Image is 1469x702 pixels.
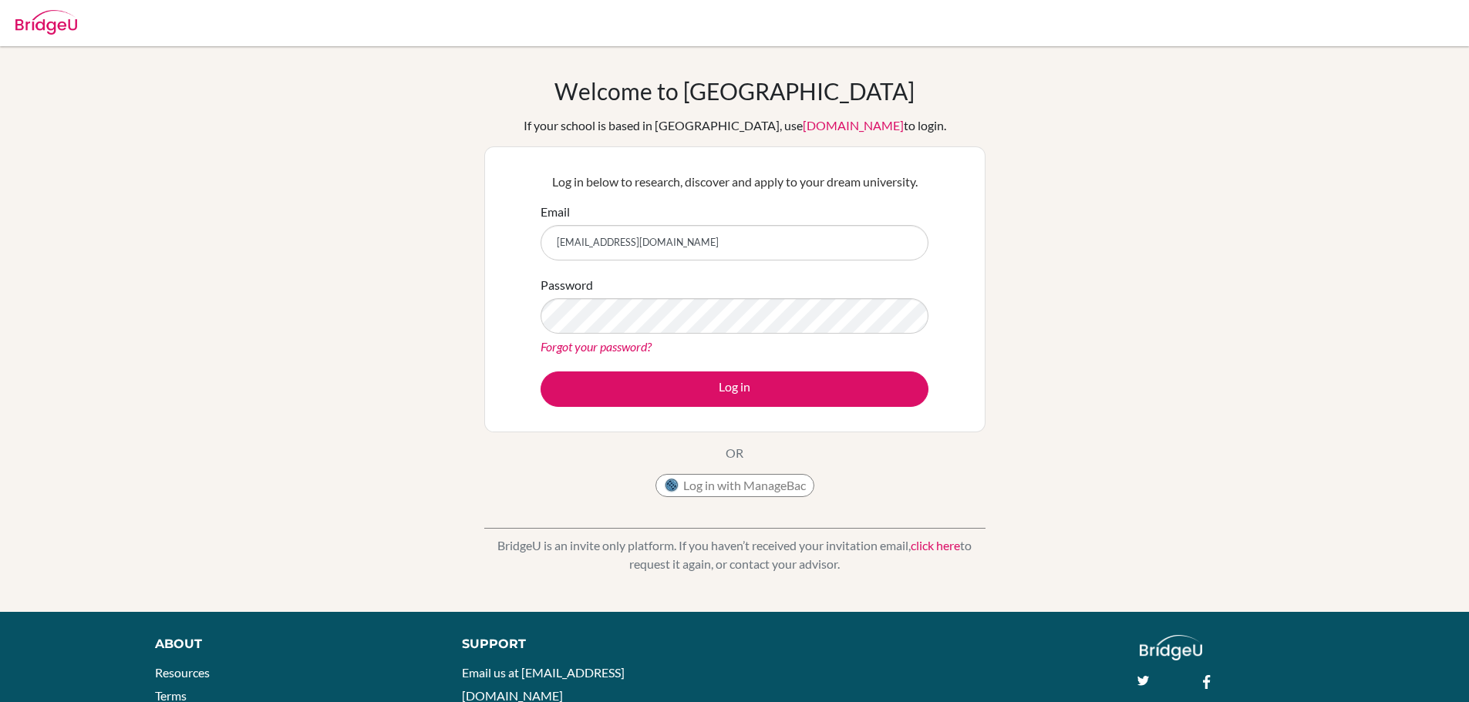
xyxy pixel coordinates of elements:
[655,474,814,497] button: Log in with ManageBac
[554,77,915,105] h1: Welcome to [GEOGRAPHIC_DATA]
[1140,635,1202,660] img: logo_white@2x-f4f0deed5e89b7ecb1c2cc34c3e3d731f90f0f143d5ea2071677605dd97b5244.png
[155,635,427,653] div: About
[541,339,652,354] a: Forgot your password?
[541,276,593,294] label: Password
[462,635,716,653] div: Support
[911,538,960,553] a: click here
[524,116,946,135] div: If your school is based in [GEOGRAPHIC_DATA], use to login.
[484,536,986,573] p: BridgeU is an invite only platform. If you haven’t received your invitation email, to request it ...
[726,444,743,462] p: OR
[155,665,210,680] a: Resources
[541,203,570,221] label: Email
[803,118,904,133] a: [DOMAIN_NAME]
[15,10,77,35] img: Bridge-U
[541,173,928,191] p: Log in below to research, discover and apply to your dream university.
[541,371,928,407] button: Log in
